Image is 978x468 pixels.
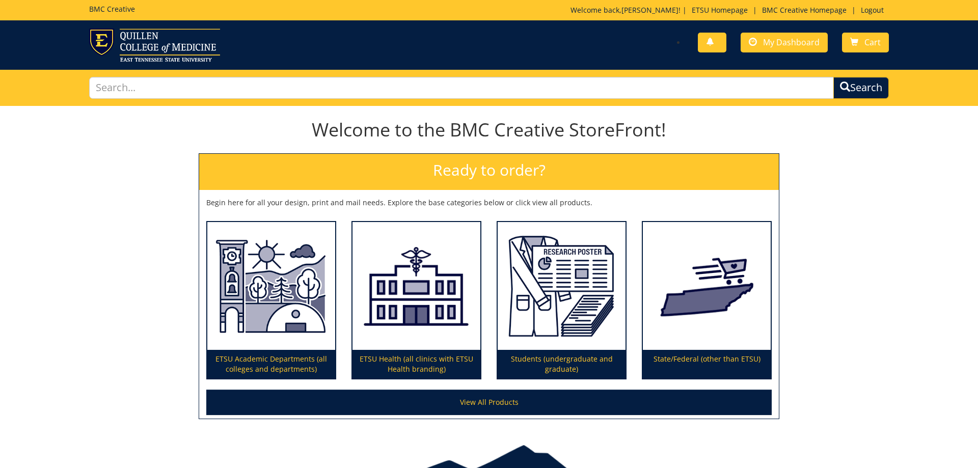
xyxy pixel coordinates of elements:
h2: Ready to order? [199,154,779,190]
p: ETSU Health (all clinics with ETSU Health branding) [352,350,480,378]
a: State/Federal (other than ETSU) [643,222,771,379]
p: Students (undergraduate and graduate) [498,350,626,378]
a: My Dashboard [741,33,828,52]
span: My Dashboard [763,37,820,48]
a: ETSU Homepage [687,5,753,15]
img: ETSU logo [89,29,220,62]
a: ETSU Academic Departments (all colleges and departments) [207,222,335,379]
img: ETSU Health (all clinics with ETSU Health branding) [352,222,480,350]
h1: Welcome to the BMC Creative StoreFront! [199,120,779,140]
a: ETSU Health (all clinics with ETSU Health branding) [352,222,480,379]
img: Students (undergraduate and graduate) [498,222,626,350]
p: ETSU Academic Departments (all colleges and departments) [207,350,335,378]
a: View All Products [206,390,772,415]
p: State/Federal (other than ETSU) [643,350,771,378]
img: ETSU Academic Departments (all colleges and departments) [207,222,335,350]
a: Students (undergraduate and graduate) [498,222,626,379]
button: Search [833,77,889,99]
a: [PERSON_NAME] [621,5,678,15]
p: Begin here for all your design, print and mail needs. Explore the base categories below or click ... [206,198,772,208]
a: BMC Creative Homepage [757,5,852,15]
input: Search... [89,77,834,99]
a: Logout [856,5,889,15]
span: Cart [864,37,881,48]
img: State/Federal (other than ETSU) [643,222,771,350]
a: Cart [842,33,889,52]
p: Welcome back, ! | | | [570,5,889,15]
h5: BMC Creative [89,5,135,13]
